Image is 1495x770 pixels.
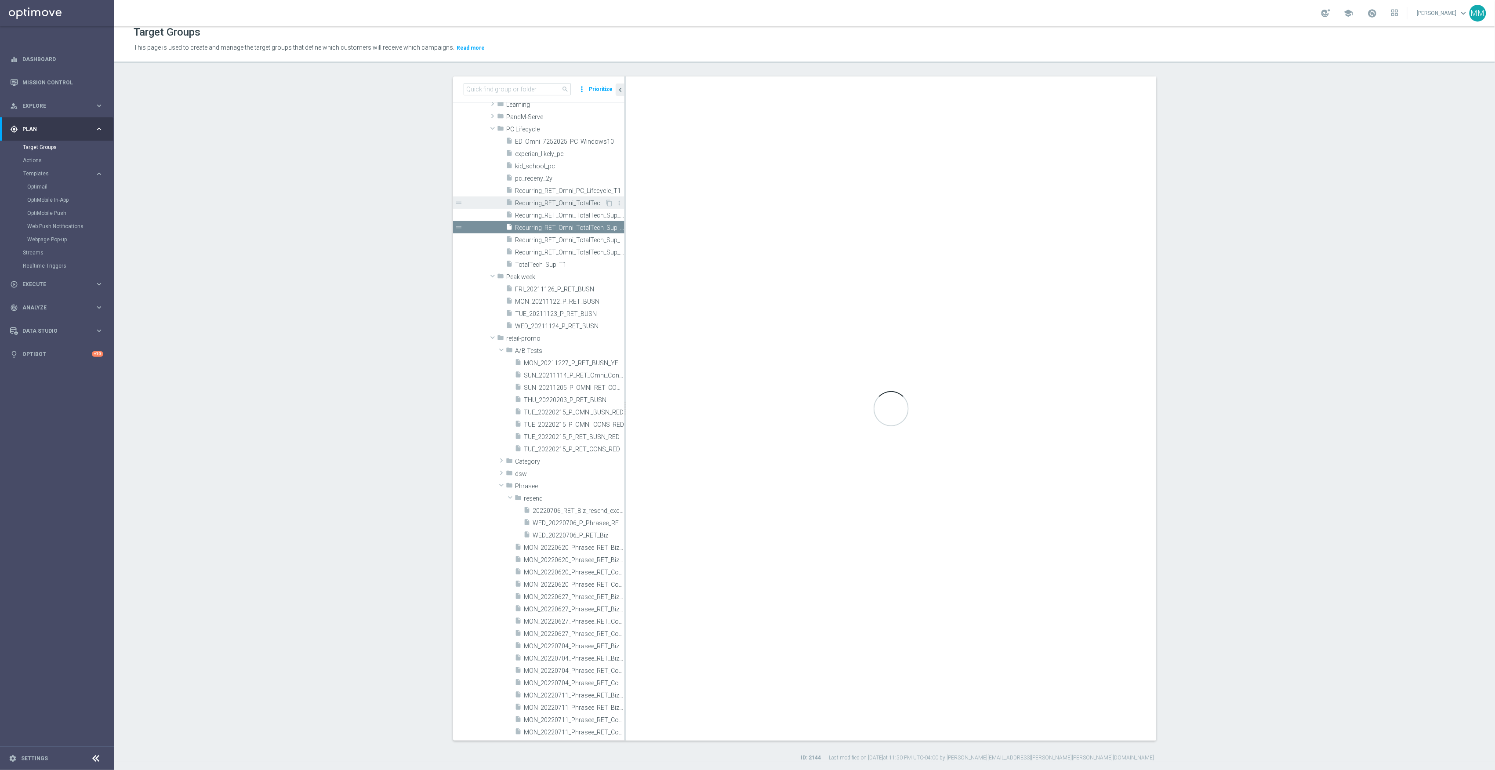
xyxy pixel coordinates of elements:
[524,421,624,429] span: TUE_20220215_P_OMNI_CONS_RED
[515,138,624,145] span: ED_Omni_7252025_PC_Windows10
[524,704,624,712] span: MON_20220711_Phrasee_RET_Biz_2
[515,347,624,355] span: A/B Tests
[506,186,513,196] i: insert_drive_file
[515,224,624,232] span: Recurring_RET_Omni_TotalTech_Sup_T3
[134,44,454,51] span: This page is used to create and manage the target groups that define which customers will receive...
[515,728,522,738] i: insert_drive_file
[22,342,92,366] a: Optibot
[524,679,624,687] span: MON_20220704_Phrasee_RET_Cons_2
[23,171,95,176] div: Templates
[22,127,95,132] span: Plan
[1459,8,1469,18] span: keyboard_arrow_down
[95,125,103,133] i: keyboard_arrow_right
[10,350,18,358] i: lightbulb
[10,79,104,86] button: Mission Control
[515,432,522,443] i: insert_drive_file
[23,144,91,151] a: Target Groups
[506,137,513,147] i: insert_drive_file
[10,280,18,288] i: play_circle_outline
[10,56,104,63] button: equalizer Dashboard
[515,175,624,182] span: pc_receny_2y
[524,495,624,502] span: resend
[515,703,522,713] i: insert_drive_file
[1470,5,1486,22] div: MM
[515,200,605,207] span: Recurring_RET_Omni_TotalTech_Sup_T1
[515,420,522,430] i: insert_drive_file
[10,327,104,334] div: Data Studio keyboard_arrow_right
[515,556,522,566] i: insert_drive_file
[606,200,613,207] i: Duplicate Target group
[524,618,624,625] span: MON_20220627_Phrasee_RET_Cons_1
[515,323,624,330] span: WED_20211124_P_RET_BUSN
[95,327,103,335] i: keyboard_arrow_right
[524,643,624,650] span: MON_20220704_Phrasee_RET_Biz_1
[515,396,522,406] i: insert_drive_file
[497,125,504,135] i: folder
[506,149,513,160] i: insert_drive_file
[533,519,624,527] span: WED_20220706_P_Phrasee_RET_Biz
[23,259,113,272] div: Realtime Triggers
[23,157,91,164] a: Actions
[524,372,624,379] span: SUN_20211114_P_RET_Omni_Cons_Gmail
[23,249,91,256] a: Streams
[10,281,104,288] button: play_circle_outline Execute keyboard_arrow_right
[1344,8,1353,18] span: school
[524,581,624,588] span: MON_20220620_Phrasee_RET_Cons_2
[27,210,91,217] a: OptiMobile Push
[829,754,1154,762] label: Last modified on [DATE] at 11:50 PM UTC-04:00 by [PERSON_NAME][EMAIL_ADDRESS][PERSON_NAME][PERSON...
[616,200,623,207] i: more_vert
[506,469,513,479] i: folder
[27,196,91,203] a: OptiMobile In-App
[134,26,200,39] h1: Target Groups
[95,102,103,110] i: keyboard_arrow_right
[23,167,113,246] div: Templates
[506,236,513,246] i: insert_drive_file
[23,141,113,154] div: Target Groups
[515,261,624,269] span: TotalTech_Sup_T1
[588,84,614,95] button: Prioritize
[27,236,91,243] a: Webpage Pop-up
[10,125,18,133] i: gps_fixed
[515,359,522,369] i: insert_drive_file
[515,286,624,293] span: FRI_20211126_P_RET_BUSN
[464,83,571,95] input: Quick find group or folder
[515,592,522,603] i: insert_drive_file
[515,666,522,676] i: insert_drive_file
[23,170,104,177] div: Templates keyboard_arrow_right
[524,433,624,441] span: TUE_20220215_P_RET_BUSN_RED
[515,716,522,726] i: insert_drive_file
[524,569,624,576] span: MON_20220620_Phrasee_RET_Cons_1
[506,101,624,109] span: Learning
[10,55,18,63] i: equalizer
[10,304,18,312] i: track_changes
[92,351,103,357] div: +10
[506,346,513,356] i: folder
[506,113,624,121] span: PandM-Serve
[515,383,522,393] i: insert_drive_file
[23,262,91,269] a: Realtime Triggers
[524,667,624,675] span: MON_20220704_Phrasee_RET_Cons_1
[21,756,48,761] a: Settings
[515,543,522,553] i: insert_drive_file
[506,126,624,133] span: PC Lifecycle
[506,297,513,307] i: insert_drive_file
[506,223,513,233] i: insert_drive_file
[506,285,513,295] i: insert_drive_file
[515,580,522,590] i: insert_drive_file
[95,280,103,288] i: keyboard_arrow_right
[515,691,522,701] i: insert_drive_file
[524,544,624,552] span: MON_20220620_Phrasee_RET_Biz_1
[524,409,624,416] span: TUE_20220215_P_OMNI_BUSN_RED
[533,507,624,515] span: 20220706_RET_Biz_resend_exclude
[524,729,624,736] span: MON_20220711_Phrasee_RET_Cons_2
[515,187,624,195] span: Recurring_RET_Omni_PC_Lifecycle_T1
[23,154,113,167] div: Actions
[515,212,624,219] span: Recurring_RET_Omni_TotalTech_Sup_T2
[27,183,91,190] a: Optimail
[497,334,504,344] i: folder
[515,679,522,689] i: insert_drive_file
[506,162,513,172] i: insert_drive_file
[23,171,86,176] span: Templates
